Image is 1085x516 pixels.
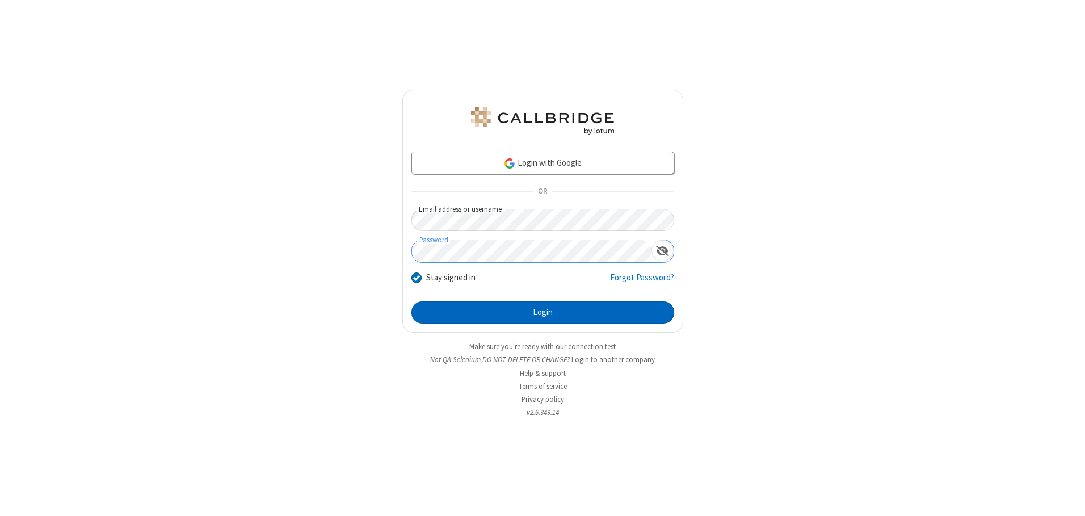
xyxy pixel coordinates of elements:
li: v2.6.349.14 [402,407,683,418]
a: Privacy policy [522,395,564,404]
span: OR [533,184,552,200]
input: Email address or username [411,209,674,231]
a: Make sure you're ready with our connection test [469,342,616,351]
label: Stay signed in [426,271,476,284]
button: Login to another company [571,354,655,365]
div: Show password [651,240,674,261]
a: Help & support [520,368,566,378]
img: QA Selenium DO NOT DELETE OR CHANGE [469,107,616,135]
img: google-icon.png [503,157,516,170]
li: Not QA Selenium DO NOT DELETE OR CHANGE? [402,354,683,365]
a: Login with Google [411,152,674,174]
a: Forgot Password? [610,271,674,293]
input: Password [412,240,651,262]
button: Login [411,301,674,324]
a: Terms of service [519,381,567,391]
